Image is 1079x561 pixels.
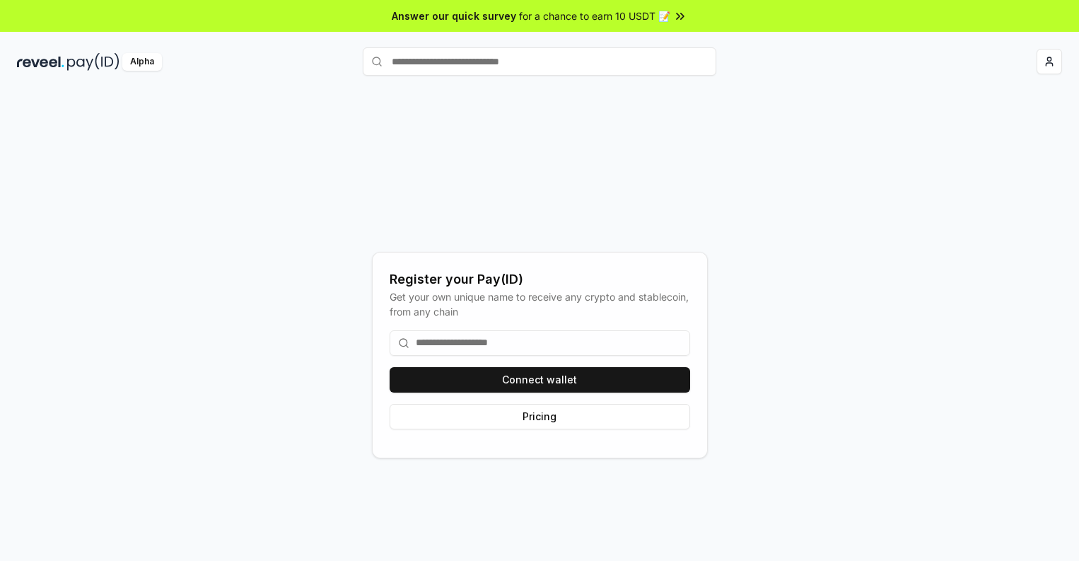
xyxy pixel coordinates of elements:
img: reveel_dark [17,53,64,71]
button: Connect wallet [390,367,690,393]
div: Get your own unique name to receive any crypto and stablecoin, from any chain [390,289,690,319]
span: Answer our quick survey [392,8,516,23]
img: pay_id [67,53,119,71]
div: Register your Pay(ID) [390,270,690,289]
button: Pricing [390,404,690,429]
div: Alpha [122,53,162,71]
span: for a chance to earn 10 USDT 📝 [519,8,670,23]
